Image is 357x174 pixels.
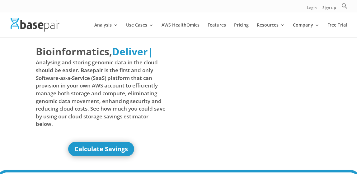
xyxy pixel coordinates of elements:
[341,3,348,12] a: Search Icon Link
[36,44,112,59] span: Bioinformatics,
[293,23,319,37] a: Company
[322,6,336,12] a: Sign up
[307,6,317,12] a: Login
[182,44,313,118] iframe: Basepair - NGS Analysis Simplified
[36,59,167,128] span: Analysing and storing genomic data in the cloud should be easier. Basepair is the first and only ...
[234,23,249,37] a: Pricing
[68,142,134,156] a: Calculate Savings
[162,23,200,37] a: AWS HealthOmics
[126,23,153,37] a: Use Cases
[208,23,226,37] a: Features
[148,45,153,58] span: |
[94,23,118,37] a: Analysis
[257,23,285,37] a: Resources
[327,23,347,37] a: Free Trial
[341,3,348,9] svg: Search
[112,45,148,58] span: Deliver
[326,143,350,167] iframe: Drift Widget Chat Controller
[11,18,60,32] img: Basepair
